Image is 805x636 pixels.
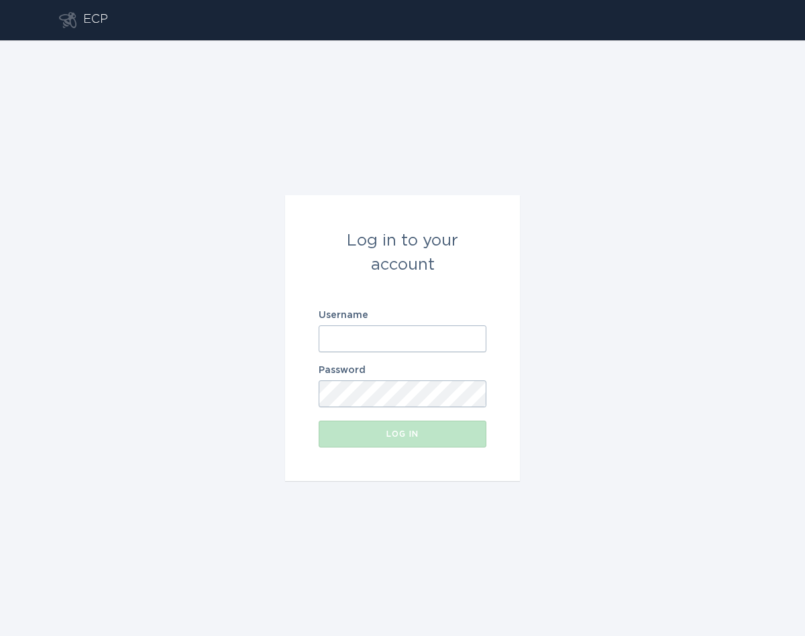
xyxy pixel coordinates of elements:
label: Username [319,311,486,320]
button: Go to dashboard [59,12,76,28]
button: Log in [319,421,486,447]
div: Log in [325,430,480,438]
div: ECP [83,12,108,28]
div: Log in to your account [319,229,486,277]
label: Password [319,366,486,375]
